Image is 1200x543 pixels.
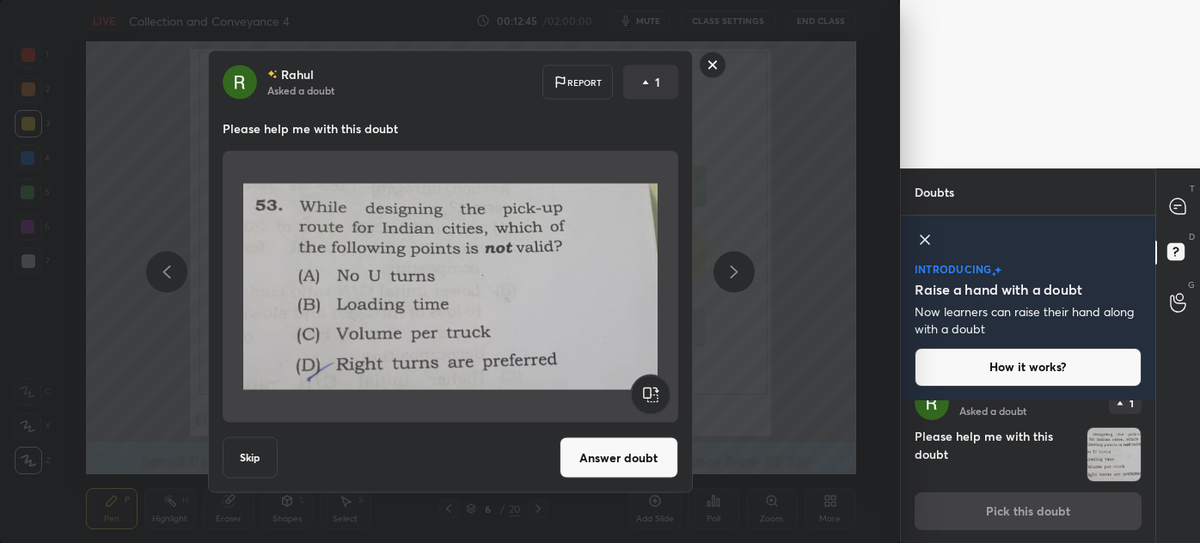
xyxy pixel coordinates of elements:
[992,271,996,277] img: small-star.76a44327.svg
[915,264,992,274] p: introducing
[560,437,678,479] button: Answer doubt
[901,169,968,215] p: Doubts
[1188,278,1195,291] p: G
[223,437,278,479] button: Skip
[915,427,1080,482] h4: Please help me with this doubt
[655,74,660,91] p: 1
[223,65,257,100] img: ef8fcd8f3dd94859b2852d8dbdbc5024.33891693_3
[915,348,1142,386] button: How it works?
[1087,428,1141,481] img: 1757137375CRX954.jpg
[995,266,1001,274] img: large-star.026637fe.svg
[267,70,278,79] img: no-rating-badge.077c3623.svg
[223,120,678,137] p: Please help me with this doubt
[1130,398,1134,408] p: 1
[959,404,1026,418] p: Asked a doubt
[267,83,334,97] p: Asked a doubt
[281,68,314,82] p: Rahul
[1190,182,1195,195] p: T
[915,279,1082,300] h5: Raise a hand with a doubt
[973,388,1006,402] p: Rahul
[915,386,949,420] img: ef8fcd8f3dd94859b2852d8dbdbc5024.33891693_3
[1189,230,1195,243] p: D
[243,158,658,416] img: 1757137375CRX954.jpg
[915,303,1142,338] p: Now learners can raise their hand along with a doubt
[542,65,613,100] div: Report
